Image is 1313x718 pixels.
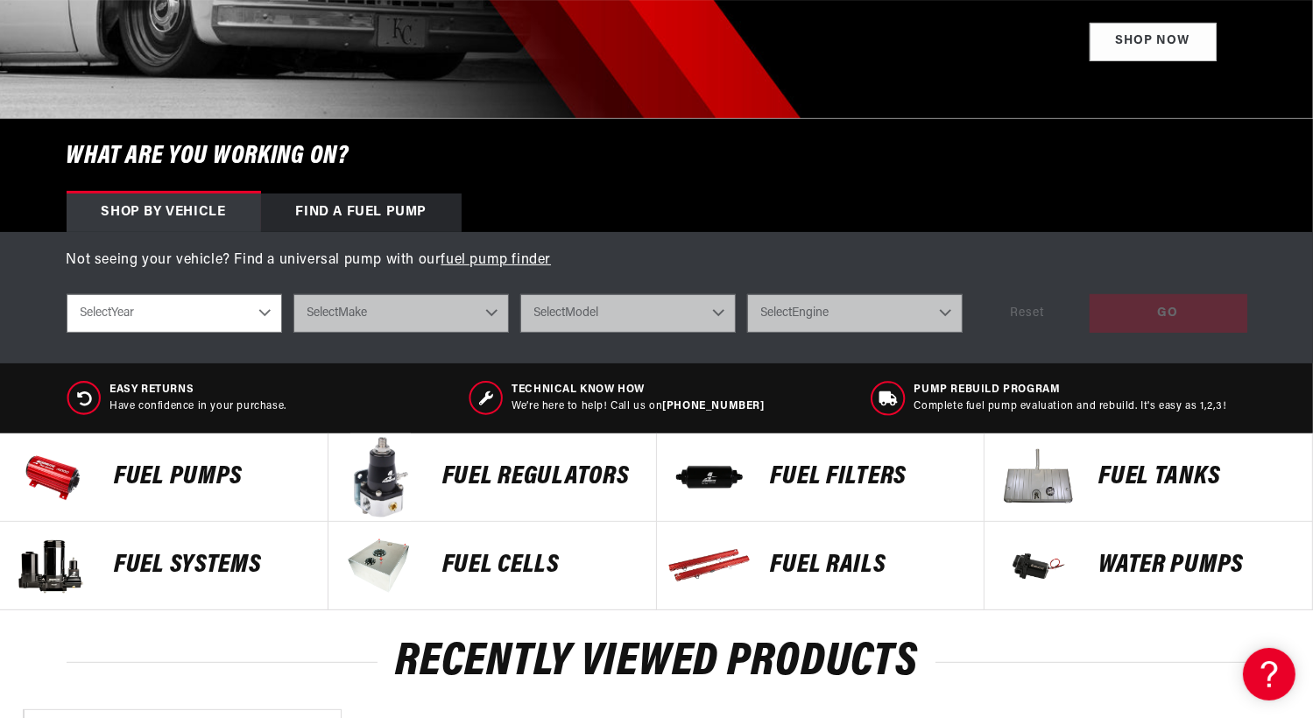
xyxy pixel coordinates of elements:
a: FUEL FILTERS FUEL FILTERS [657,433,985,522]
p: FUEL Cells [442,553,639,579]
select: Year [67,294,282,333]
p: Water Pumps [1098,553,1295,579]
p: FUEL Rails [771,553,967,579]
img: Fuel Tanks [993,433,1081,521]
span: Easy Returns [109,383,286,398]
p: FUEL FILTERS [771,464,967,490]
img: FUEL Cells [337,522,425,609]
a: FUEL REGULATORS FUEL REGULATORS [328,433,657,522]
img: Fuel Systems [9,522,96,609]
h6: What are you working on? [23,119,1291,194]
h2: Recently Viewed Products [67,642,1247,683]
p: FUEL REGULATORS [442,464,639,490]
a: [PHONE_NUMBER] [662,401,764,412]
img: FUEL FILTERS [666,433,753,521]
select: Make [293,294,509,333]
select: Model [520,294,736,333]
img: Water Pumps [993,522,1081,609]
p: We’re here to help! Call us on [512,399,764,414]
select: Engine [747,294,963,333]
p: Not seeing your vehicle? Find a universal pump with our [67,250,1247,272]
p: Complete fuel pump evaluation and rebuild. It's easy as 1,2,3! [914,399,1227,414]
p: Have confidence in your purchase. [109,399,286,414]
a: Fuel Tanks Fuel Tanks [985,433,1313,522]
img: FUEL REGULATORS [337,433,425,521]
div: Find a Fuel Pump [261,194,462,232]
a: Shop Now [1090,23,1217,62]
a: FUEL Rails FUEL Rails [657,522,985,610]
a: FUEL Cells FUEL Cells [328,522,657,610]
a: Water Pumps Water Pumps [985,522,1313,610]
span: Pump Rebuild program [914,383,1227,398]
img: FUEL Rails [666,522,753,609]
img: Fuel Pumps [9,433,96,521]
a: fuel pump finder [441,253,552,267]
p: Fuel Pumps [114,464,310,490]
p: Fuel Systems [114,553,310,579]
span: Technical Know How [512,383,764,398]
p: Fuel Tanks [1098,464,1295,490]
div: Shop by vehicle [67,194,261,232]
